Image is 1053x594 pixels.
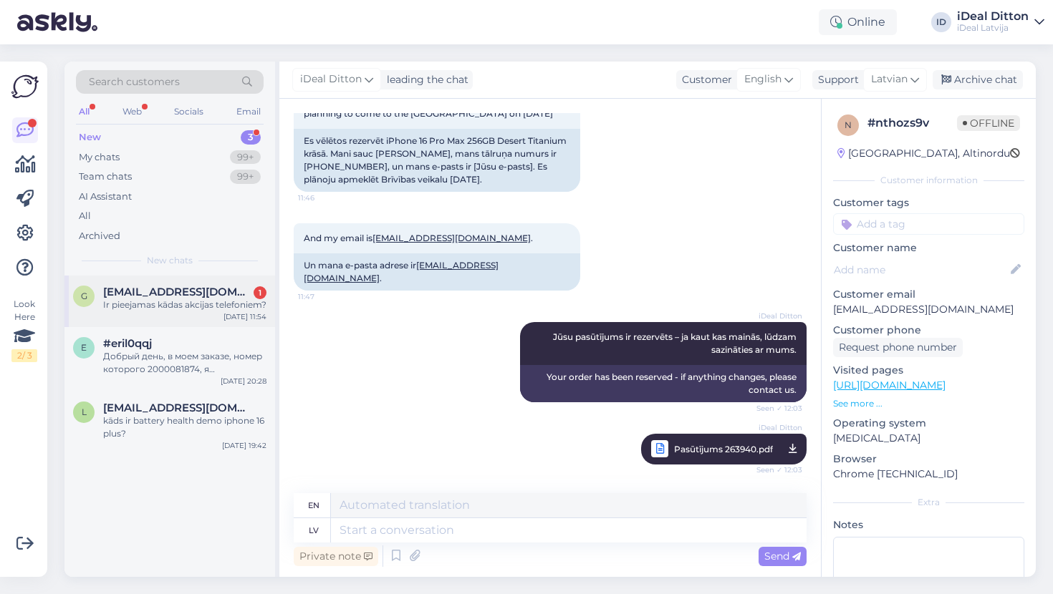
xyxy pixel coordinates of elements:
[230,150,261,165] div: 99+
[749,461,802,479] span: Seen ✓ 12:03
[867,115,957,132] div: # nthozs9v
[79,190,132,204] div: AI Assistant
[81,342,87,353] span: e
[254,286,266,299] div: 1
[147,254,193,267] span: New chats
[749,422,802,433] span: iDeal Ditton
[294,129,580,192] div: Es vēlētos rezervēt iPhone 16 Pro Max 256GB Desert Titanium krāsā. Mani sauc [PERSON_NAME], mans ...
[241,130,261,145] div: 3
[372,233,531,243] a: [EMAIL_ADDRESS][DOMAIN_NAME]
[171,102,206,121] div: Socials
[833,195,1024,210] p: Customer tags
[833,467,1024,482] p: Chrome [TECHNICAL_ID]
[833,363,1024,378] p: Visited pages
[957,22,1029,34] div: iDeal Latvija
[957,11,1044,34] a: iDeal DittoniDeal Latvija
[520,365,807,402] div: Your order has been reserved - if anything changes, please contact us.
[222,440,266,451] div: [DATE] 19:42
[381,72,468,87] div: leading the chat
[11,73,39,100] img: Askly Logo
[641,434,807,464] a: iDeal DittonPasūtījums 263940.pdfSeen ✓ 12:03
[309,518,319,542] div: lv
[79,170,132,184] div: Team chats
[294,547,378,566] div: Private note
[294,253,580,291] div: Un mana e-pasta adrese ir .
[298,291,352,302] span: 11:47
[79,150,120,165] div: My chats
[833,517,1024,532] p: Notes
[834,262,1008,278] input: Add name
[103,414,266,440] div: kāds ir battery health demo iphone 16 plus?
[103,337,152,350] span: #eril0qqj
[298,193,352,203] span: 11:46
[11,298,37,362] div: Look Here
[103,286,252,298] span: gredzensh@gmail.com
[833,452,1024,467] p: Browser
[89,74,180,89] span: Search customers
[833,302,1024,317] p: [EMAIL_ADDRESS][DOMAIN_NAME]
[674,440,773,458] span: Pasūtījums 263940.pdf
[79,130,101,145] div: New
[300,72,362,87] span: iDeal Ditton
[833,174,1024,187] div: Customer information
[223,311,266,322] div: [DATE] 11:54
[81,291,87,301] span: g
[82,406,87,417] span: l
[833,338,963,357] div: Request phone number
[833,496,1024,509] div: Extra
[76,102,92,121] div: All
[304,233,533,243] span: And my email is .
[833,323,1024,338] p: Customer phone
[676,72,732,87] div: Customer
[833,213,1024,235] input: Add a tag
[812,72,859,87] div: Support
[749,403,802,414] span: Seen ✓ 12:03
[833,416,1024,431] p: Operating system
[833,379,946,391] a: [URL][DOMAIN_NAME]
[931,12,951,32] div: ID
[79,229,120,243] div: Archived
[79,209,91,223] div: All
[103,401,252,414] span: lauramartinsone3@gmail.com
[833,431,1024,446] p: [MEDICAL_DATA]
[845,120,852,130] span: n
[103,350,266,376] div: Добрый день, в моем заказе, номер которого 2000081874, я неправильно указал мой номер телефона, м...
[120,102,145,121] div: Web
[957,11,1029,22] div: iDeal Ditton
[308,493,319,517] div: en
[833,397,1024,410] p: See more ...
[749,311,802,321] span: iDeal Ditton
[103,298,266,311] div: Ir pieejamas kādas akcijas telefoniem?
[833,287,1024,302] p: Customer email
[957,115,1020,131] span: Offline
[837,146,1010,161] div: [GEOGRAPHIC_DATA], Altinordu
[819,9,897,35] div: Online
[11,349,37,362] div: 2 / 3
[221,376,266,386] div: [DATE] 20:28
[553,331,799,355] span: Jūsu pasūtījums ir rezervēts – ja kaut kas mainās, lūdzam sazināties ar mums.
[833,240,1024,255] p: Customer name
[871,72,908,87] span: Latvian
[744,72,782,87] span: English
[764,550,801,563] span: Send
[933,70,1023,89] div: Archive chat
[230,170,261,184] div: 99+
[234,102,264,121] div: Email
